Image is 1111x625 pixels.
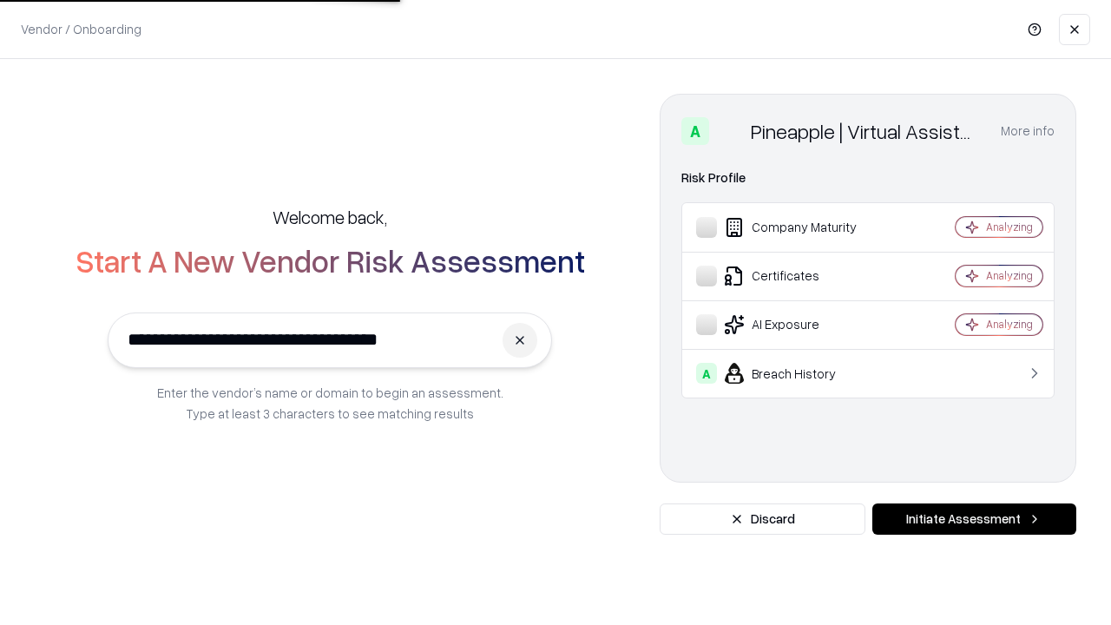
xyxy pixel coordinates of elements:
[716,117,744,145] img: Pineapple | Virtual Assistant Agency
[986,268,1033,283] div: Analyzing
[157,382,503,424] p: Enter the vendor’s name or domain to begin an assessment. Type at least 3 characters to see match...
[872,503,1076,535] button: Initiate Assessment
[681,117,709,145] div: A
[681,168,1055,188] div: Risk Profile
[751,117,980,145] div: Pineapple | Virtual Assistant Agency
[1001,115,1055,147] button: More info
[986,317,1033,332] div: Analyzing
[660,503,865,535] button: Discard
[696,363,717,384] div: A
[696,314,904,335] div: AI Exposure
[696,217,904,238] div: Company Maturity
[986,220,1033,234] div: Analyzing
[273,205,387,229] h5: Welcome back,
[696,363,904,384] div: Breach History
[21,20,141,38] p: Vendor / Onboarding
[76,243,585,278] h2: Start A New Vendor Risk Assessment
[696,266,904,286] div: Certificates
